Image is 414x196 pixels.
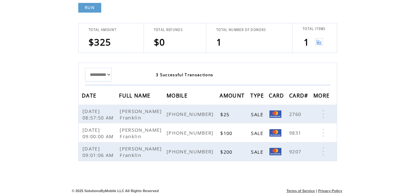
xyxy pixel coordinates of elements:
span: [PHONE_NUMBER] [167,148,215,155]
a: Terms of Service [287,189,315,193]
span: 1 [304,36,309,48]
a: FULL NAME [119,93,152,97]
span: SALE [251,149,265,155]
span: MOBILE [167,90,189,102]
span: CARD [269,90,286,102]
span: TOTAL AMOUNT [89,28,116,32]
span: TOTAL ITEMS [303,27,326,31]
span: 9207 [289,148,303,155]
span: 3 Successful Transactions [156,72,213,77]
span: [PERSON_NAME] Franklin [120,108,162,121]
span: $0 [154,36,165,48]
span: [PERSON_NAME] Franklin [120,127,162,139]
span: [DATE] 09:01:06 AM [82,145,115,158]
span: 2760 [289,111,303,117]
a: AMOUNT [220,93,246,97]
span: | [316,189,317,193]
img: View graph [315,38,323,46]
img: Mastercard [269,110,281,118]
span: $200 [220,149,234,155]
span: FULL NAME [119,90,152,102]
span: © 2025 SolutionsByMobile LLC All Rights Reserved [72,189,159,193]
span: AMOUNT [220,90,246,102]
span: [PHONE_NUMBER] [167,129,215,136]
span: SALE [251,111,265,118]
span: DATE [82,90,98,102]
span: TOTAL REFUNDS [154,28,183,32]
span: CARD# [289,90,310,102]
span: $100 [220,130,234,136]
a: Privacy Policy [318,189,342,193]
span: MORE [313,90,331,102]
a: DATE [82,93,98,97]
span: $25 [220,111,231,118]
a: MOBILE [167,93,189,97]
a: TYPE [250,93,266,97]
img: Mastercard [269,148,281,155]
a: RUN [78,3,101,13]
span: 1 [216,36,222,48]
span: [DATE] 09:00:00 AM [82,127,115,139]
span: TYPE [250,90,266,102]
span: TOTAL NUMBER OF DONORS [216,28,266,32]
a: CARD [269,93,286,97]
span: [DATE] 08:57:50 AM [82,108,115,121]
span: SALE [251,130,265,136]
span: [PHONE_NUMBER] [167,111,215,117]
span: 9831 [289,129,303,136]
span: $325 [89,36,111,48]
a: CARD# [289,93,310,97]
img: Mastercard [269,129,281,137]
span: [PERSON_NAME] Franklin [120,145,162,158]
